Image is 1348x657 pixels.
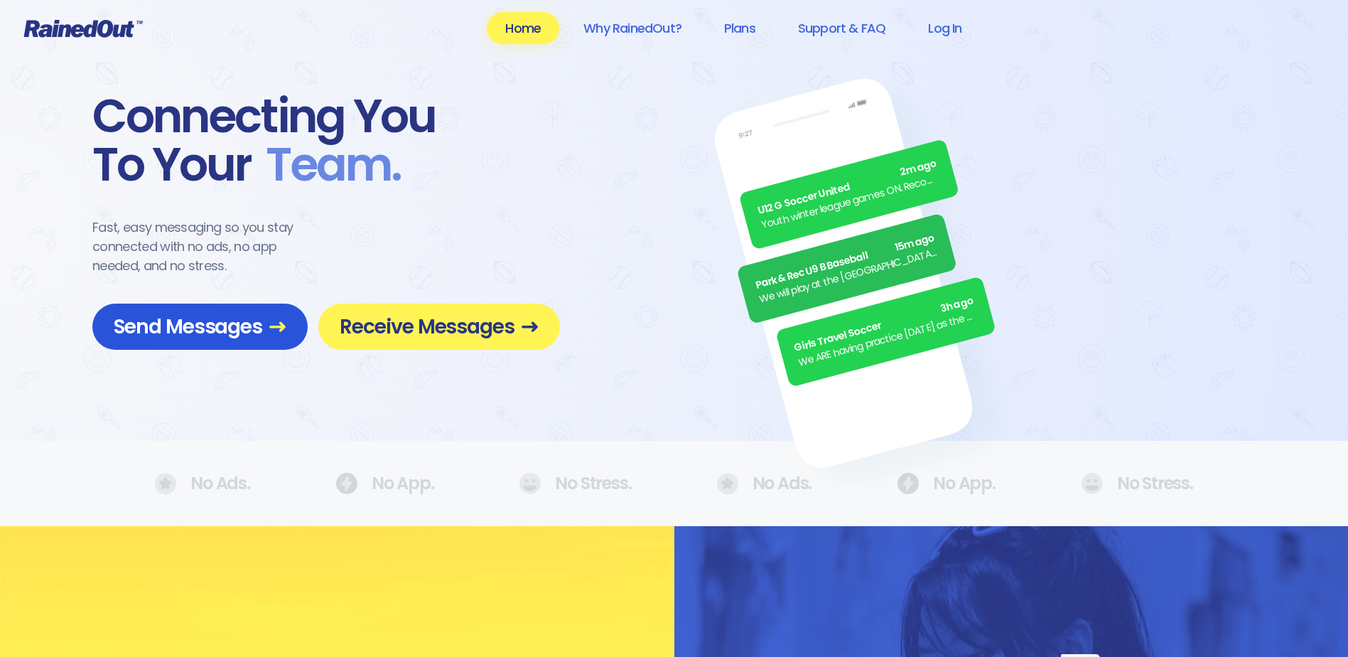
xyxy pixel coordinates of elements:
span: 3h ago [939,294,975,317]
img: No Ads. [155,473,176,495]
div: We will play at the [GEOGRAPHIC_DATA]. Wear white, be at the field by 5pm. [757,245,940,307]
img: No Ads. [519,473,541,494]
div: Fast, easy messaging so you stay connected with no ads, no app needed, and no stress. [92,218,320,275]
a: Receive Messages [318,304,560,350]
div: Youth winter league games ON. Recommend running shoes/sneakers for players as option for footwear. [760,171,943,233]
a: Plans [706,12,774,44]
a: Send Messages [92,304,308,350]
div: Connecting You To Your [92,92,560,189]
div: We ARE having practice [DATE] as the sun is finally out. [797,308,979,370]
a: Why RainedOut? [565,12,700,44]
div: Park & Rec U9 B Baseball [754,230,937,293]
a: Support & FAQ [780,12,904,44]
div: No App. [335,473,434,494]
div: No App. [897,473,996,494]
div: Girls Travel Soccer [793,294,976,356]
span: Receive Messages [340,314,539,339]
span: Team . [252,141,401,189]
span: Send Messages [114,314,286,339]
img: No Ads. [1081,473,1103,494]
a: Log In [910,12,980,44]
div: U12 G Soccer United [756,156,939,219]
a: Home [487,12,559,44]
img: No Ads. [897,473,919,494]
span: 15m ago [893,230,936,255]
img: No Ads. [335,473,357,494]
span: 2m ago [899,156,939,181]
img: No Ads. [717,473,738,495]
div: No Ads. [717,473,812,495]
div: No Ads. [155,473,250,495]
div: No Stress. [1081,473,1193,494]
div: No Stress. [519,473,631,494]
